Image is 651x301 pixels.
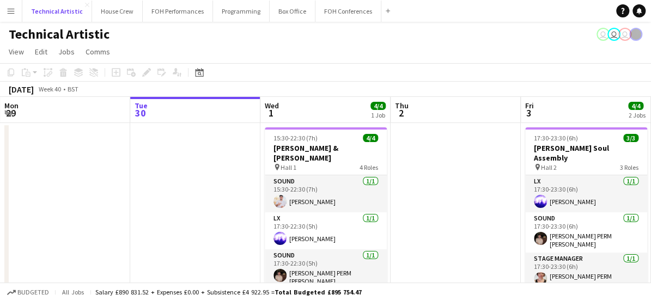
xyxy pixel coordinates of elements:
app-card-role: Sound1/115:30-22:30 (7h)[PERSON_NAME] [265,175,387,212]
button: Budgeted [5,286,51,298]
span: 17:30-23:30 (6h) [534,134,578,142]
app-card-role: Sound1/117:30-23:30 (6h)[PERSON_NAME] PERM [PERSON_NAME] [525,212,647,253]
app-card-role: LX1/117:30-23:30 (6h)[PERSON_NAME] [525,175,647,212]
span: 4/4 [628,102,643,110]
span: Thu [395,101,409,110]
span: Jobs [58,47,75,57]
a: Comms [81,45,114,59]
span: 30 [133,107,148,119]
span: Total Budgeted £895 754.47 [275,288,362,296]
span: 4/4 [370,102,386,110]
app-user-avatar: Sally PERM Pochciol [597,28,610,41]
span: Hall 2 [541,163,557,171]
span: Fri [525,101,534,110]
span: Edit [35,47,47,57]
span: 3/3 [623,134,638,142]
span: Tue [135,101,148,110]
span: Week 40 [36,85,63,93]
app-card-role: LX1/117:30-22:30 (5h)[PERSON_NAME] [265,212,387,249]
span: Wed [265,101,279,110]
a: Edit [31,45,52,59]
span: 4/4 [363,134,378,142]
div: Salary £890 831.52 + Expenses £0.00 + Subsistence £4 922.95 = [95,288,362,296]
span: 2 [393,107,409,119]
span: 29 [3,107,19,119]
app-user-avatar: Nathan PERM Birdsall [618,28,631,41]
a: Jobs [54,45,79,59]
span: 3 [524,107,534,119]
span: 3 Roles [620,163,638,171]
h3: [PERSON_NAME] & [PERSON_NAME] [265,143,387,163]
app-card-role: Sound1/117:30-22:30 (5h)[PERSON_NAME] PERM [PERSON_NAME] [265,249,387,290]
button: House Crew [92,1,143,22]
div: 1 Job [371,111,385,119]
app-job-card: 15:30-22:30 (7h)4/4[PERSON_NAME] & [PERSON_NAME] Hall 14 RolesSound1/115:30-22:30 (7h)[PERSON_NAM... [265,127,387,288]
span: 4 Roles [360,163,378,171]
app-card-role: Stage Manager1/117:30-23:30 (6h)[PERSON_NAME] PERM [PERSON_NAME] [525,253,647,293]
span: Mon [4,101,19,110]
span: Comms [86,47,110,57]
button: FOH Conferences [315,1,381,22]
div: [DATE] [9,84,34,95]
button: Box Office [270,1,315,22]
app-job-card: 17:30-23:30 (6h)3/3[PERSON_NAME] Soul Assembly Hall 23 RolesLX1/117:30-23:30 (6h)[PERSON_NAME]Sou... [525,127,647,288]
div: 2 Jobs [629,111,646,119]
div: BST [68,85,78,93]
span: 15:30-22:30 (7h) [273,134,318,142]
h1: Technical Artistic [9,26,109,42]
span: Budgeted [17,288,49,296]
span: All jobs [60,288,86,296]
h3: [PERSON_NAME] Soul Assembly [525,143,647,163]
button: FOH Performances [143,1,213,22]
span: View [9,47,24,57]
span: 1 [263,107,279,119]
span: Hall 1 [281,163,296,171]
app-user-avatar: Liveforce Admin [607,28,620,41]
app-user-avatar: Gabrielle Barr [629,28,642,41]
a: View [4,45,28,59]
button: Programming [213,1,270,22]
button: Technical Artistic [22,1,92,22]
